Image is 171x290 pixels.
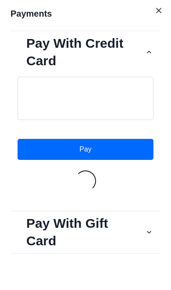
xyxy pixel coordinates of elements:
button: Pay With Credit Card [11,31,160,73]
button: Close [152,4,166,18]
h2: Pay With Gift Card [18,215,145,250]
h2: Pay With Credit Card [18,35,145,70]
iframe: Secure Credit Card Form [18,77,153,120]
button: Pay [18,139,153,160]
button: Pay With Gift Card [11,211,160,253]
div: Pay With Credit Card [11,73,160,211]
